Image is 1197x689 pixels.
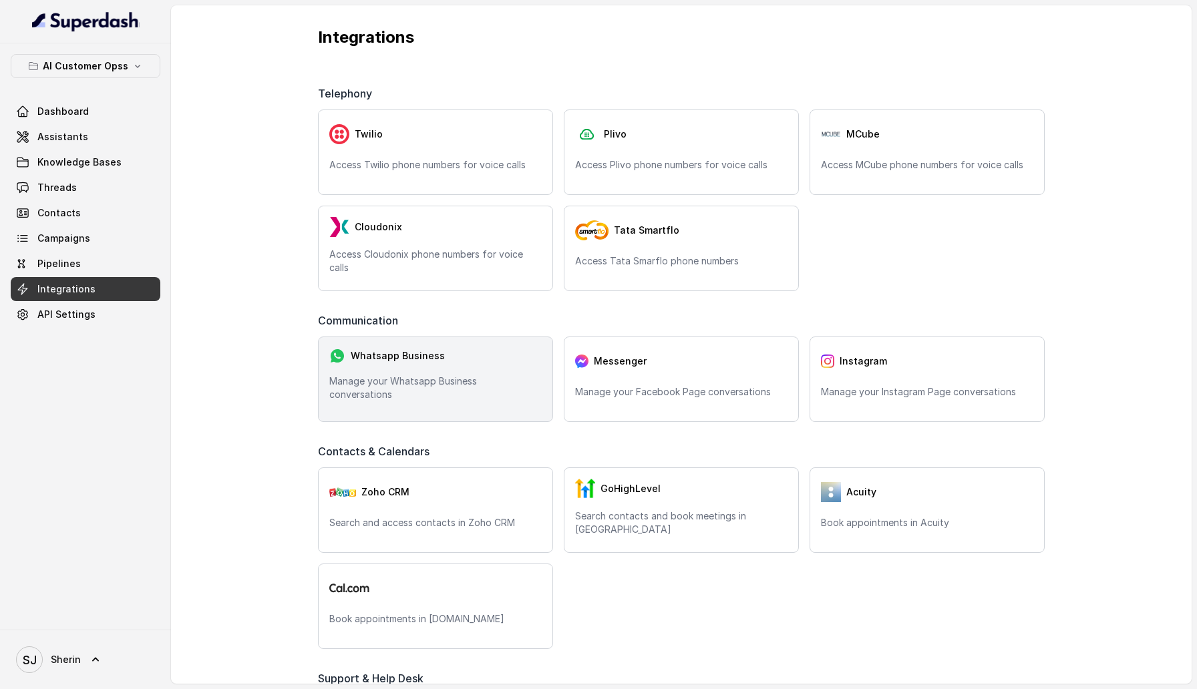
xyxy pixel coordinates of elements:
img: light.svg [32,11,140,32]
span: MCube [846,128,880,141]
img: Pj9IrDBdEGgAAAABJRU5ErkJggg== [821,130,841,138]
img: 5vvjV8cQY1AVHSZc2N7qU9QabzYIM+zpgiA0bbq9KFoni1IQNE8dHPp0leJjYW31UJeOyZnSBUO77gdMaNhFCgpjLZzFnVhVC... [821,482,841,502]
span: Sherin [51,653,81,666]
p: Manage your Facebook Page conversations [575,385,788,399]
a: Threads [11,176,160,200]
img: plivo.d3d850b57a745af99832d897a96997ac.svg [575,124,598,145]
a: Campaigns [11,226,160,250]
span: Support & Help Desk [318,670,429,686]
span: Plivo [604,128,627,141]
p: AI Customer Opss [43,58,128,74]
p: Access MCube phone numbers for voice calls [821,158,1033,172]
p: Book appointments in Acuity [821,516,1033,529]
span: Tata Smartflo [614,224,679,237]
a: Pipelines [11,252,160,276]
img: instagram.04eb0078a085f83fc525.png [821,355,834,368]
a: Knowledge Bases [11,150,160,174]
p: Search contacts and book meetings in [GEOGRAPHIC_DATA] [575,509,788,536]
span: Messenger [594,355,647,368]
img: LzEnlUgADIwsuYwsTIxNLkxQDEyBEgDTDZAMjs1Qgy9jUyMTMxBzEB8uASKBKLgDqFxF08kI1lQAAAABJRU5ErkJggg== [329,217,349,237]
span: Dashboard [37,105,89,118]
span: Twilio [355,128,383,141]
img: GHL.59f7fa3143240424d279.png [575,479,595,499]
a: Assistants [11,125,160,149]
a: Sherin [11,641,160,678]
span: Assistants [37,130,88,144]
p: Book appointments in [DOMAIN_NAME] [329,612,542,626]
a: Integrations [11,277,160,301]
span: API Settings [37,308,96,321]
img: twilio.7c09a4f4c219fa09ad352260b0a8157b.svg [329,124,349,144]
span: Contacts [37,206,81,220]
span: Pipelines [37,257,81,270]
p: Manage your Instagram Page conversations [821,385,1033,399]
span: Zoho CRM [361,485,409,499]
span: Telephony [318,85,377,101]
span: Whatsapp Business [351,349,445,363]
a: Contacts [11,201,160,225]
span: Campaigns [37,232,90,245]
text: SJ [23,653,37,667]
span: Instagram [840,355,887,368]
span: Cloudonix [355,220,402,234]
p: Access Tata Smarflo phone numbers [575,254,788,268]
img: tata-smart-flo.8a5748c556e2c421f70c.png [575,220,609,240]
span: Acuity [846,485,876,499]
img: messenger.2e14a0163066c29f9ca216c7989aa592.svg [575,355,588,368]
span: Contacts & Calendars [318,443,435,459]
p: Search and access contacts in Zoho CRM [329,516,542,529]
span: GoHighLevel [601,482,661,495]
img: zohoCRM.b78897e9cd59d39d120b21c64f7c2b3a.svg [329,487,356,497]
span: Threads [37,181,77,194]
p: Access Plivo phone numbers for voice calls [575,158,788,172]
span: Knowledge Bases [37,156,122,169]
span: Communication [318,312,403,328]
a: API Settings [11,302,160,326]
p: Integrations [318,27,1045,48]
a: Dashboard [11,99,160,124]
span: Integrations [37,282,96,296]
img: logo.svg [329,584,369,592]
button: AI Customer Opss [11,54,160,78]
p: Manage your Whatsapp Business conversations [329,375,542,401]
p: Access Cloudonix phone numbers for voice calls [329,248,542,274]
p: Access Twilio phone numbers for voice calls [329,158,542,172]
